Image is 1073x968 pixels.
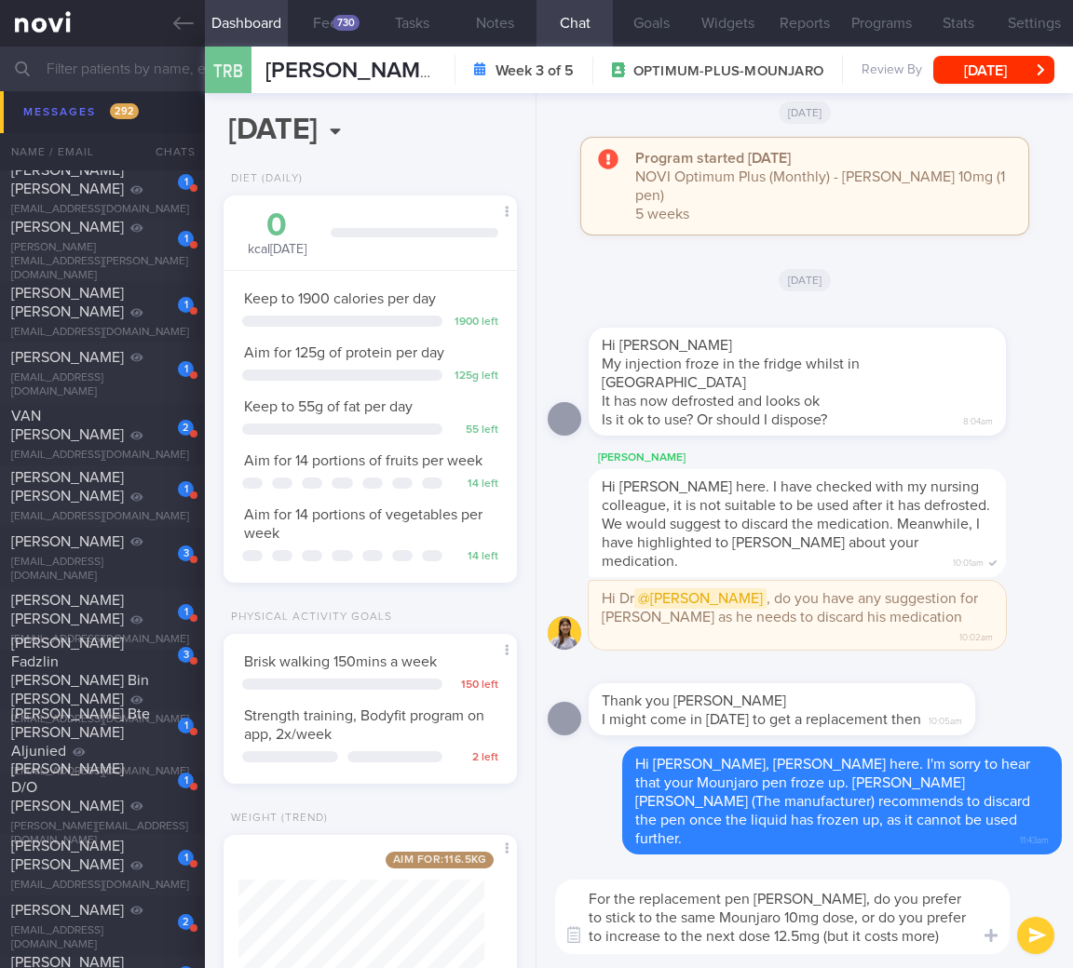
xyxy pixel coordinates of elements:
[929,710,962,728] span: 10:05am
[11,326,194,340] div: [EMAIL_ADDRESS][DOMAIN_NAME]
[11,839,124,872] span: [PERSON_NAME] [PERSON_NAME]
[224,812,328,826] div: Weight (Trend)
[11,449,194,463] div: [EMAIL_ADDRESS][DOMAIN_NAME]
[11,593,124,626] span: [PERSON_NAME] [PERSON_NAME]
[11,409,124,442] span: VAN [PERSON_NAME]
[11,706,150,759] span: [PERSON_NAME] Bte [PERSON_NAME] Aljunied
[933,56,1054,84] button: [DATE]
[959,626,993,644] span: 10:02am
[779,269,832,291] span: [DATE]
[244,291,436,306] span: Keep to 1900 calories per day
[11,95,124,128] span: [PERSON_NAME] [PERSON_NAME]
[178,420,194,436] div: 2
[602,588,978,625] span: Hi Dr , do you have any suggestion for [PERSON_NAME] as he needs to discard his medication
[589,447,1062,469] div: [PERSON_NAME]
[602,712,921,727] span: I might come in [DATE] to get a replacement then
[178,106,194,122] div: 1
[11,820,194,848] div: [PERSON_NAME][EMAIL_ADDRESS][DOMAIN_NAME]
[178,647,194,663] div: 3
[178,231,194,247] div: 1
[11,135,194,163] div: [PERSON_NAME][EMAIL_ADDRESS][DOMAIN_NAME]
[1020,829,1049,847] span: 11:43am
[452,370,498,383] div: 125 g left
[602,479,990,569] span: Hi [PERSON_NAME] here. I have checked with my nursing colleague, it is not suitable to be used af...
[635,207,689,222] span: 5 weeks
[634,588,767,609] span: @[PERSON_NAME]
[178,361,194,377] div: 1
[862,62,922,79] span: Review By
[11,903,124,918] span: [PERSON_NAME]
[635,169,1005,203] span: NOVI Optimum Plus (Monthly) - [PERSON_NAME] 10mg (1 pen)
[11,163,124,196] span: [PERSON_NAME] [PERSON_NAME]
[224,611,392,625] div: Physical Activity Goals
[602,356,860,390] span: My injection froze in the fridge whilst in [GEOGRAPHIC_DATA]
[265,60,618,82] span: [PERSON_NAME] [PERSON_NAME]
[11,879,194,893] div: [EMAIL_ADDRESS][DOMAIN_NAME]
[224,172,303,186] div: Diet (Daily)
[635,151,791,166] strong: Program started [DATE]
[11,371,194,399] div: [EMAIL_ADDRESS][DOMAIN_NAME]
[496,61,574,80] strong: Week 3 of 5
[11,761,124,813] span: [PERSON_NAME] D/O [PERSON_NAME]
[452,316,498,329] div: 1900 left
[11,286,124,319] span: [PERSON_NAME] [PERSON_NAME]
[602,693,786,708] span: Thank you [PERSON_NAME]
[178,850,194,866] div: 1
[242,209,312,259] div: kcal [DATE]
[633,62,823,81] span: OPTIMUM-PLUS-MOUNJARO
[452,423,498,437] div: 55 left
[602,338,732,353] span: Hi [PERSON_NAME]
[11,470,124,504] span: [PERSON_NAME] [PERSON_NAME]
[11,350,124,365] span: [PERSON_NAME]
[11,556,194,584] div: [EMAIL_ADDRESS][DOMAIN_NAME]
[333,15,360,31] div: 730
[11,633,194,647] div: [EMAIL_ADDRESS][DOMAIN_NAME]
[452,751,498,765] div: 2 left
[244,708,484,742] span: Strength training, Bodyfit program on app, 2x/week
[178,604,194,620] div: 1
[244,507,482,541] span: Aim for 14 portions of vegetables per week
[178,297,194,313] div: 1
[953,552,984,570] span: 10:01am
[242,209,312,242] div: 0
[11,220,124,235] span: [PERSON_NAME]
[178,914,194,930] div: 2
[11,241,194,283] div: [PERSON_NAME][EMAIL_ADDRESS][PERSON_NAME][DOMAIN_NAME]
[11,636,149,706] span: [PERSON_NAME] Fadzlin [PERSON_NAME] Bin [PERSON_NAME]
[963,410,993,428] span: 8:04am
[200,35,256,107] div: TRB
[244,345,444,360] span: Aim for 125g of protein per day
[386,852,495,868] span: Aim for: 116.5 kg
[11,924,194,952] div: [EMAIL_ADDRESS][DOMAIN_NAME]
[178,773,194,788] div: 1
[779,101,832,124] span: [DATE]
[602,412,827,427] span: Is it ok to use? Or should I dispose?
[178,545,194,561] div: 3
[244,654,437,669] span: Brisk walking 150mins a week
[11,534,124,549] span: [PERSON_NAME]
[178,718,194,733] div: 1
[11,510,194,524] div: [EMAIL_ADDRESS][DOMAIN_NAME]
[602,394,820,409] span: It has now defrosted and looks ok
[178,481,194,497] div: 1
[244,453,482,468] span: Aim for 14 portions of fruits per week
[452,679,498,692] div: 150 left
[11,203,194,217] div: [EMAIL_ADDRESS][DOMAIN_NAME]
[178,174,194,190] div: 1
[244,399,413,414] span: Keep to 55g of fat per day
[452,477,498,491] div: 14 left
[452,550,498,564] div: 14 left
[635,757,1030,846] span: Hi [PERSON_NAME], [PERSON_NAME] here. I'm sorry to hear that your Mounjaro pen froze up. [PERSON_...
